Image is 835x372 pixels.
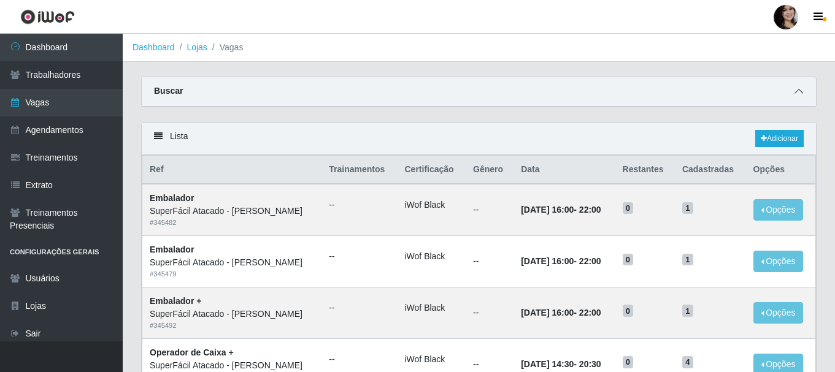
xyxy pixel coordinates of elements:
[187,42,207,52] a: Lojas
[150,245,194,254] strong: Embalador
[753,199,804,221] button: Opções
[579,359,601,369] time: 20:30
[623,202,634,214] span: 0
[746,156,816,184] th: Opções
[123,34,835,62] nav: breadcrumb
[521,359,574,369] time: [DATE] 14:30
[142,156,322,184] th: Ref
[142,123,816,155] div: Lista
[150,193,194,203] strong: Embalador
[521,205,601,214] strong: -
[579,308,601,317] time: 22:00
[405,302,459,314] li: iWof Black
[405,250,459,263] li: iWof Black
[521,308,601,317] strong: -
[150,218,314,228] div: # 345482
[514,156,615,184] th: Data
[133,42,175,52] a: Dashboard
[150,321,314,331] div: # 345492
[623,356,634,368] span: 0
[321,156,397,184] th: Trainamentos
[329,199,390,211] ul: --
[753,302,804,324] button: Opções
[466,156,514,184] th: Gênero
[579,205,601,214] time: 22:00
[466,184,514,235] td: --
[521,256,601,266] strong: -
[329,250,390,263] ul: --
[521,256,574,266] time: [DATE] 16:00
[405,199,459,211] li: iWof Black
[398,156,466,184] th: Certificação
[753,251,804,272] button: Opções
[150,347,234,357] strong: Operador de Caixa +
[682,254,693,266] span: 1
[20,9,75,25] img: CoreUI Logo
[682,356,693,368] span: 4
[405,353,459,366] li: iWof Black
[615,156,675,184] th: Restantes
[150,256,314,269] div: SuperFácil Atacado - [PERSON_NAME]
[675,156,746,184] th: Cadastradas
[150,269,314,279] div: # 345479
[154,86,183,96] strong: Buscar
[207,41,244,54] li: Vagas
[623,305,634,317] span: 0
[521,359,601,369] strong: -
[682,305,693,317] span: 1
[466,287,514,338] td: --
[579,256,601,266] time: 22:00
[150,205,314,218] div: SuperFácil Atacado - [PERSON_NAME]
[150,308,314,321] div: SuperFácil Atacado - [PERSON_NAME]
[755,130,804,147] a: Adicionar
[682,202,693,214] span: 1
[150,296,201,306] strong: Embalador +
[329,302,390,314] ul: --
[466,236,514,287] td: --
[521,308,574,317] time: [DATE] 16:00
[521,205,574,214] time: [DATE] 16:00
[150,359,314,372] div: SuperFácil Atacado - [PERSON_NAME]
[623,254,634,266] span: 0
[329,353,390,366] ul: --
